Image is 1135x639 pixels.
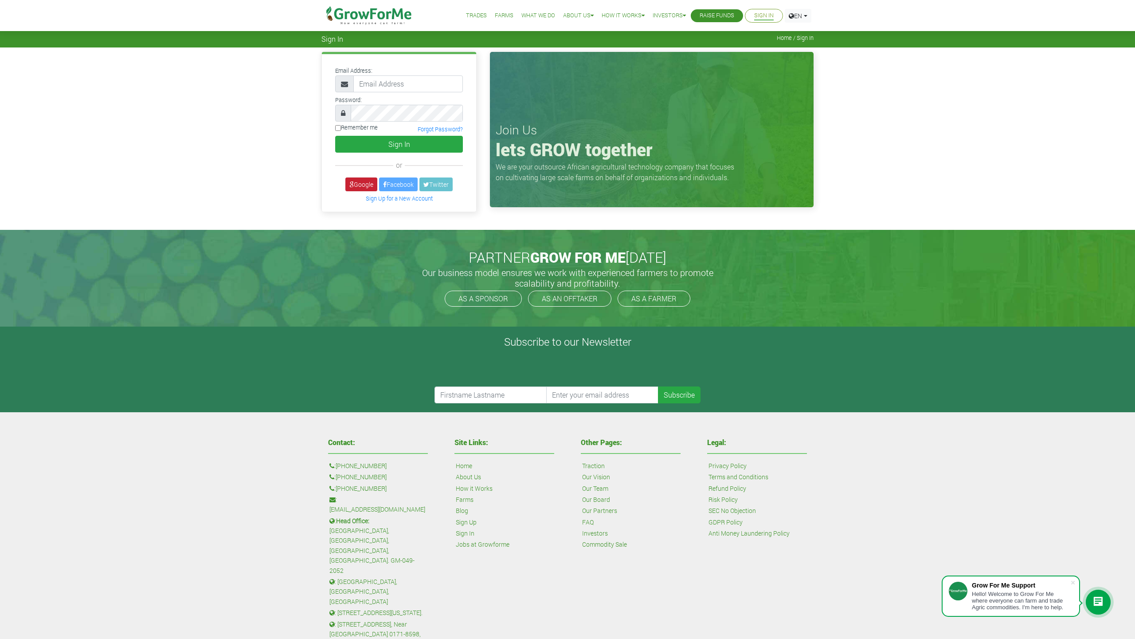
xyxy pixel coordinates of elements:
[329,495,427,515] p: :
[546,387,659,403] input: Enter your email address
[329,505,425,514] a: [EMAIL_ADDRESS][DOMAIN_NAME]
[329,472,427,482] p: :
[521,11,555,20] a: What We Do
[496,139,808,160] h1: lets GROW together
[754,11,774,20] a: Sign In
[785,9,811,23] a: EN
[11,335,1124,348] h4: Subscribe to our Newsletter
[456,540,509,549] a: Jobs at Growforme
[582,529,608,538] a: Investors
[602,11,645,20] a: How it Works
[708,484,746,493] a: Refund Policy
[418,126,463,133] a: Forgot Password?
[335,96,362,104] label: Password:
[582,517,594,527] a: FAQ
[456,506,468,516] a: Blog
[329,516,427,576] p: : [GEOGRAPHIC_DATA], [GEOGRAPHIC_DATA], [GEOGRAPHIC_DATA], [GEOGRAPHIC_DATA]. GM-049-2052
[563,11,594,20] a: About Us
[336,472,387,482] a: [PHONE_NUMBER]
[456,484,493,493] a: How it Works
[708,506,756,516] a: SEC No Objection
[325,249,810,266] h2: PARTNER [DATE]
[530,248,626,267] span: GROW FOR ME
[708,461,747,471] a: Privacy Policy
[335,160,463,170] div: or
[707,439,807,446] h4: Legal:
[700,11,734,20] a: Raise Funds
[618,291,690,307] a: AS A FARMER
[581,439,681,446] h4: Other Pages:
[972,591,1070,611] div: Hello! Welcome to Grow For Me where everyone can farm and trade Agric commodities. I'm here to help.
[777,35,814,41] span: Home / Sign In
[972,582,1070,589] div: Grow For Me Support
[335,123,378,132] label: Remember me
[582,484,608,493] a: Our Team
[708,529,790,538] a: Anti Money Laundering Policy
[366,195,433,202] a: Sign Up for a New Account
[708,517,743,527] a: GDPR Policy
[582,506,617,516] a: Our Partners
[456,529,474,538] a: Sign In
[336,517,369,525] b: Head Office:
[582,461,605,471] a: Traction
[658,387,701,403] button: Subscribe
[495,11,513,20] a: Farms
[336,461,387,471] a: [PHONE_NUMBER]
[328,439,428,446] h4: Contact:
[496,162,740,183] p: We are your outsource African agricultural technology company that focuses on cultivating large s...
[329,577,427,607] p: : [GEOGRAPHIC_DATA], [GEOGRAPHIC_DATA], [GEOGRAPHIC_DATA]
[582,540,627,549] a: Commodity Sale
[329,461,427,471] p: :
[353,75,463,92] input: Email Address
[335,136,463,153] button: Sign In
[582,495,610,505] a: Our Board
[456,472,481,482] a: About Us
[528,291,611,307] a: AS AN OFFTAKER
[434,352,569,387] iframe: reCAPTCHA
[329,484,427,493] p: :
[456,461,472,471] a: Home
[653,11,686,20] a: Investors
[708,472,768,482] a: Terms and Conditions
[412,267,723,288] h5: Our business model ensures we work with experienced farmers to promote scalability and profitabil...
[335,125,341,131] input: Remember me
[466,11,487,20] a: Trades
[321,35,343,43] span: Sign In
[456,495,474,505] a: Farms
[434,387,547,403] input: Firstname Lastname
[496,122,808,138] h3: Join Us
[329,608,427,618] p: : [STREET_ADDRESS][US_STATE].
[456,517,477,527] a: Sign Up
[445,291,522,307] a: AS A SPONSOR
[708,495,738,505] a: Risk Policy
[335,67,372,75] label: Email Address:
[454,439,554,446] h4: Site Links:
[582,472,610,482] a: Our Vision
[345,177,377,191] a: Google
[336,484,387,493] a: [PHONE_NUMBER]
